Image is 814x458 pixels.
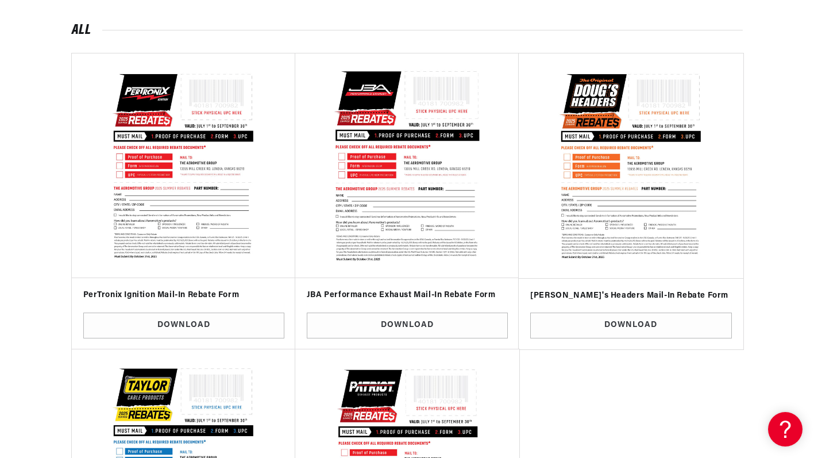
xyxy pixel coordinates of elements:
a: Download [83,313,284,338]
img: Doug's Headers Mail-In Rebate Form [530,65,731,266]
h3: [PERSON_NAME]'s Headers Mail-In Rebate Form [530,290,731,302]
h2: All [72,25,743,36]
a: Download [307,313,508,338]
a: Download [530,313,731,338]
h3: JBA Performance Exhaust Mail-In Rebate Form [307,290,508,301]
h3: PerTronix Ignition Mail-In Rebate Form [83,290,284,301]
img: JBA Performance Exhaust Mail-In Rebate Form [304,62,511,270]
img: PerTronix Ignition Mail-In Rebate Form [83,65,284,266]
